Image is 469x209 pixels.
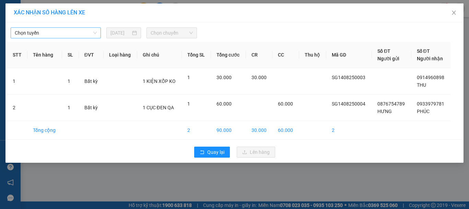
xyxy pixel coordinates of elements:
[3,24,131,32] li: 02523854854
[417,82,426,88] span: THU
[417,75,444,80] span: 0914960898
[39,16,45,22] span: environment
[377,56,399,61] span: Người gửi
[3,43,119,54] b: GỬI : [GEOGRAPHIC_DATA]
[377,109,392,114] span: HƯNG
[182,42,211,68] th: Tổng SL
[417,56,443,61] span: Người nhận
[377,48,390,54] span: Số ĐT
[417,48,430,54] span: Số ĐT
[7,68,27,95] td: 1
[27,42,62,68] th: Tên hàng
[211,121,246,140] td: 90.000
[79,42,104,68] th: ĐVT
[326,121,372,140] td: 2
[39,4,97,13] b: [PERSON_NAME]
[211,42,246,68] th: Tổng cước
[216,101,232,107] span: 60.000
[79,95,104,121] td: Bất kỳ
[15,28,97,38] span: Chọn tuyến
[68,78,70,84] span: 1
[444,3,464,23] button: Close
[237,147,275,158] button: uploadLên hàng
[451,10,457,15] span: close
[62,42,79,68] th: SL
[7,95,27,121] td: 2
[377,101,405,107] span: 0876754789
[39,25,45,30] span: phone
[299,42,326,68] th: Thu hộ
[143,105,174,110] span: 1 CỤC ĐEN QA
[216,75,232,80] span: 30.000
[7,42,27,68] th: STT
[194,147,230,158] button: rollbackQuay lại
[151,28,193,38] span: Chọn chuyến
[110,29,130,37] input: 14/08/2025
[332,101,365,107] span: SG1408250004
[143,78,176,84] span: 1 KIỆN XỐP KO
[326,42,372,68] th: Mã GD
[246,42,273,68] th: CR
[68,105,70,110] span: 1
[79,68,104,95] td: Bất kỳ
[417,101,444,107] span: 0933979781
[278,101,293,107] span: 60.000
[200,150,204,155] span: rollback
[104,42,137,68] th: Loại hàng
[182,121,211,140] td: 2
[272,121,299,140] td: 60.000
[207,148,224,156] span: Quay lại
[272,42,299,68] th: CC
[246,121,273,140] td: 30.000
[251,75,267,80] span: 30.000
[187,75,190,80] span: 1
[187,101,190,107] span: 1
[137,42,182,68] th: Ghi chú
[417,109,430,114] span: PHÚC
[3,15,131,24] li: 01 [PERSON_NAME]
[14,9,85,16] span: XÁC NHẬN SỐ HÀNG LÊN XE
[3,3,37,37] img: logo.jpg
[332,75,365,80] span: SG1408250003
[27,121,62,140] td: Tổng cộng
